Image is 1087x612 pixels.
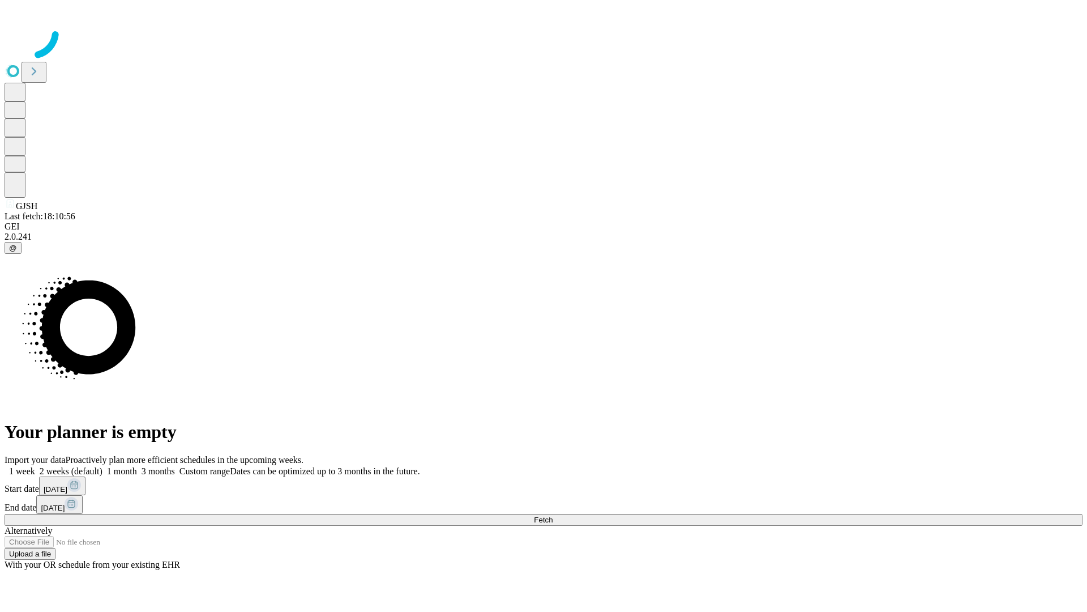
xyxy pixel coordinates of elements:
[5,477,1082,495] div: Start date
[142,466,175,476] span: 3 months
[230,466,420,476] span: Dates can be optimized up to 3 months in the future.
[5,560,180,569] span: With your OR schedule from your existing EHR
[9,244,17,252] span: @
[5,232,1082,242] div: 2.0.241
[5,514,1082,526] button: Fetch
[5,242,22,254] button: @
[179,466,230,476] span: Custom range
[36,495,83,514] button: [DATE]
[5,548,55,560] button: Upload a file
[107,466,137,476] span: 1 month
[39,477,85,495] button: [DATE]
[5,211,75,221] span: Last fetch: 18:10:56
[5,455,66,465] span: Import your data
[5,222,1082,232] div: GEI
[5,526,52,535] span: Alternatively
[5,495,1082,514] div: End date
[41,504,65,512] span: [DATE]
[5,422,1082,443] h1: Your planner is empty
[534,516,553,524] span: Fetch
[66,455,303,465] span: Proactively plan more efficient schedules in the upcoming weeks.
[44,485,67,494] span: [DATE]
[40,466,102,476] span: 2 weeks (default)
[9,466,35,476] span: 1 week
[16,201,37,211] span: GJSH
